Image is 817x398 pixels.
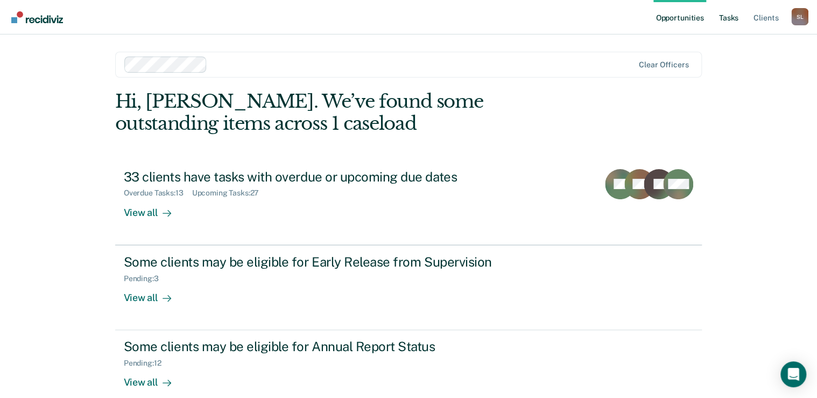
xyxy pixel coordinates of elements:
[124,198,184,219] div: View all
[115,245,702,330] a: Some clients may be eligible for Early Release from SupervisionPending:3View all
[124,274,167,283] div: Pending : 3
[124,169,502,185] div: 33 clients have tasks with overdue or upcoming due dates
[124,359,170,368] div: Pending : 12
[639,60,688,69] div: Clear officers
[124,254,502,270] div: Some clients may be eligible for Early Release from Supervision
[11,11,63,23] img: Recidiviz
[124,188,192,198] div: Overdue Tasks : 13
[124,339,502,354] div: Some clients may be eligible for Annual Report Status
[791,8,808,25] div: S L
[192,188,268,198] div: Upcoming Tasks : 27
[115,90,584,135] div: Hi, [PERSON_NAME]. We’ve found some outstanding items across 1 caseload
[124,283,184,304] div: View all
[791,8,808,25] button: Profile dropdown button
[124,368,184,389] div: View all
[780,361,806,387] div: Open Intercom Messenger
[115,160,702,245] a: 33 clients have tasks with overdue or upcoming due datesOverdue Tasks:13Upcoming Tasks:27View all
